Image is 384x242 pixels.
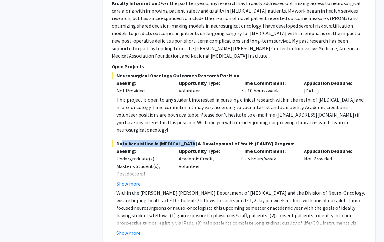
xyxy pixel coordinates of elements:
[179,147,232,155] p: Opportunity Type:
[116,79,170,87] p: Seeking:
[116,189,366,242] p: Within the [PERSON_NAME] [PERSON_NAME] Department of [MEDICAL_DATA] and the Division of Neuro-Onc...
[299,147,362,187] div: Not Provided
[116,147,170,155] p: Seeking:
[5,214,27,237] iframe: Chat
[112,72,366,79] span: Neurosurgical Oncology Outcomes Research Position
[304,147,357,155] p: Application Deadline:
[116,155,170,208] div: Undergraduate(s), Master's Student(s), Postdoctoral Researcher(s) / Research Staff, Medical Resid...
[174,147,237,187] div: Academic Credit, Volunteer
[241,79,294,87] p: Time Commitment:
[112,63,366,70] p: Open Projects
[116,180,141,187] button: Show more
[116,96,366,134] div: This project is open to any student interested in pursuing clinical research within the realm of ...
[174,79,237,94] div: Volunteer
[116,87,170,94] div: Not Provided
[112,140,366,147] span: Data Acquisition in [MEDICAL_DATA] & Development of Youth (DANDY) Program
[179,79,232,87] p: Opportunity Type:
[241,147,294,155] p: Time Commitment:
[237,147,299,187] div: 0 - 5 hours/week
[299,79,362,94] div: [DATE]
[116,229,141,237] button: Show more
[304,79,357,87] p: Application Deadline:
[237,79,299,94] div: 5 - 10 hours/week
